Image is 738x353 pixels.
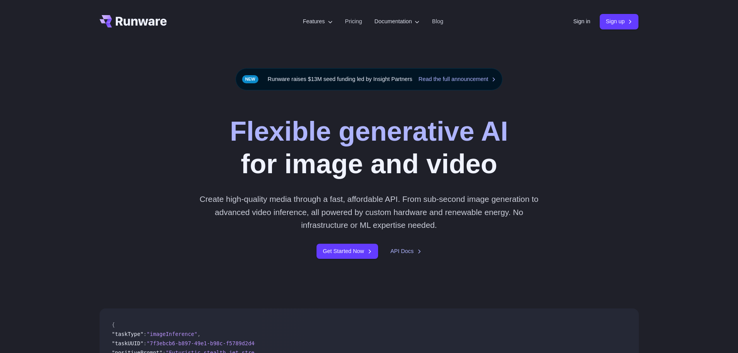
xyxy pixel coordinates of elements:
span: "7f3ebcb6-b897-49e1-b98c-f5789d2d40d7" [147,340,267,346]
span: "imageInference" [147,331,198,337]
a: Blog [432,17,443,26]
span: : [143,331,146,337]
span: , [197,331,200,337]
span: "taskUUID" [112,340,144,346]
a: Read the full announcement [418,75,496,84]
a: Get Started Now [317,244,378,259]
a: API Docs [391,247,421,256]
span: : [143,340,146,346]
a: Sign up [600,14,639,29]
strong: Flexible generative AI [230,116,508,146]
label: Features [303,17,333,26]
a: Sign in [573,17,590,26]
a: Go to / [100,15,167,28]
span: { [112,322,115,328]
p: Create high-quality media through a fast, affordable API. From sub-second image generation to adv... [196,193,542,231]
label: Documentation [375,17,420,26]
h1: for image and video [230,115,508,180]
div: Runware raises $13M seed funding led by Insight Partners [236,68,503,90]
a: Pricing [345,17,362,26]
span: "taskType" [112,331,144,337]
